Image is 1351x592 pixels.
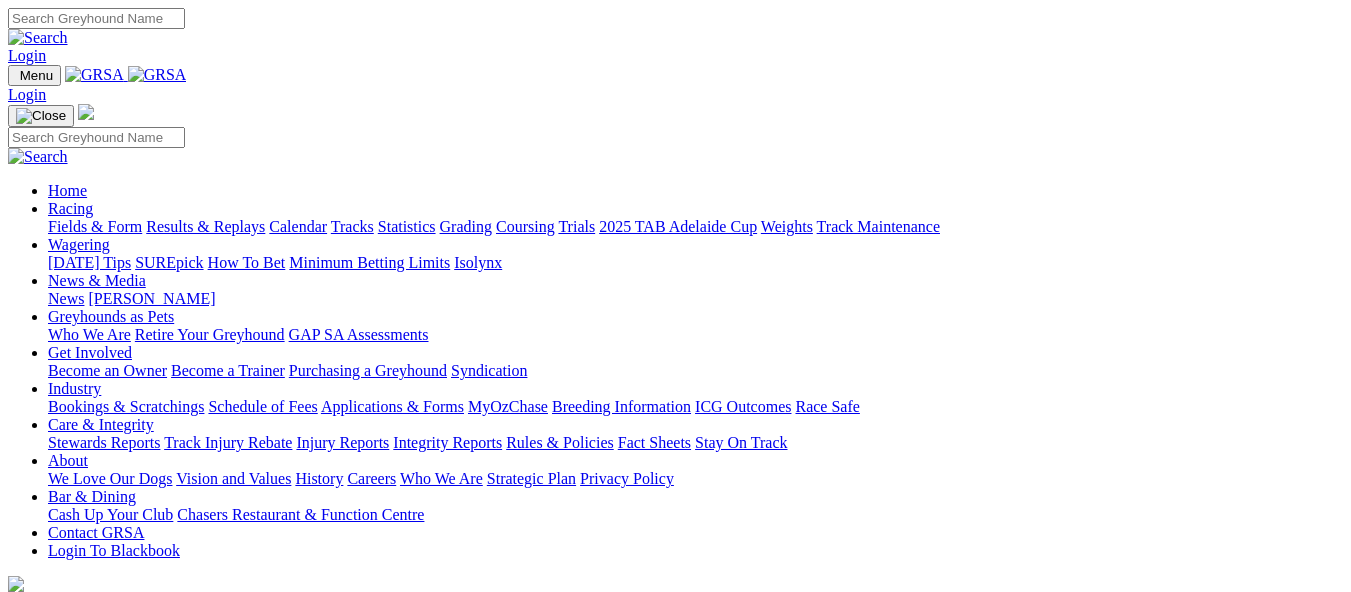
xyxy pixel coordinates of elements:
[580,470,674,487] a: Privacy Policy
[618,434,691,451] a: Fact Sheets
[48,344,132,361] a: Get Involved
[171,362,285,379] a: Become a Trainer
[496,218,555,235] a: Coursing
[451,362,527,379] a: Syndication
[48,398,204,415] a: Bookings & Scratchings
[454,254,502,271] a: Isolynx
[128,66,187,84] img: GRSA
[88,290,215,307] a: [PERSON_NAME]
[761,218,813,235] a: Weights
[48,254,131,271] a: [DATE] Tips
[48,506,1343,524] div: Bar & Dining
[8,105,74,127] button: Toggle navigation
[8,127,185,148] input: Search
[48,218,142,235] a: Fields & Form
[48,236,110,253] a: Wagering
[48,308,174,325] a: Greyhounds as Pets
[400,470,483,487] a: Who We Are
[65,66,124,84] img: GRSA
[16,108,66,124] img: Close
[487,470,576,487] a: Strategic Plan
[135,326,285,343] a: Retire Your Greyhound
[48,488,136,505] a: Bar & Dining
[289,326,429,343] a: GAP SA Assessments
[8,576,24,592] img: logo-grsa-white.png
[295,470,343,487] a: History
[48,218,1343,236] div: Racing
[48,470,1343,488] div: About
[48,290,84,307] a: News
[558,218,595,235] a: Trials
[48,182,87,199] a: Home
[20,68,53,83] span: Menu
[8,86,46,103] a: Login
[146,218,265,235] a: Results & Replays
[48,326,131,343] a: Who We Are
[8,29,68,47] img: Search
[289,362,447,379] a: Purchasing a Greyhound
[269,218,327,235] a: Calendar
[208,254,286,271] a: How To Bet
[8,148,68,166] img: Search
[48,362,167,379] a: Become an Owner
[817,218,940,235] a: Track Maintenance
[48,416,154,433] a: Care & Integrity
[8,8,185,29] input: Search
[296,434,389,451] a: Injury Reports
[8,65,61,86] button: Toggle navigation
[48,470,172,487] a: We Love Our Dogs
[177,506,424,523] a: Chasers Restaurant & Function Centre
[552,398,691,415] a: Breeding Information
[48,380,101,397] a: Industry
[176,470,291,487] a: Vision and Values
[289,254,450,271] a: Minimum Betting Limits
[48,434,1343,452] div: Care & Integrity
[468,398,548,415] a: MyOzChase
[135,254,203,271] a: SUREpick
[48,452,88,469] a: About
[48,272,146,289] a: News & Media
[393,434,502,451] a: Integrity Reports
[208,398,317,415] a: Schedule of Fees
[8,47,46,64] a: Login
[164,434,292,451] a: Track Injury Rebate
[48,326,1343,344] div: Greyhounds as Pets
[48,362,1343,380] div: Get Involved
[795,398,859,415] a: Race Safe
[347,470,396,487] a: Careers
[48,290,1343,308] div: News & Media
[321,398,464,415] a: Applications & Forms
[48,434,160,451] a: Stewards Reports
[48,398,1343,416] div: Industry
[48,506,173,523] a: Cash Up Your Club
[48,524,144,541] a: Contact GRSA
[48,200,93,217] a: Racing
[506,434,614,451] a: Rules & Policies
[695,398,791,415] a: ICG Outcomes
[378,218,436,235] a: Statistics
[440,218,492,235] a: Grading
[599,218,757,235] a: 2025 TAB Adelaide Cup
[331,218,374,235] a: Tracks
[78,104,94,120] img: logo-grsa-white.png
[695,434,787,451] a: Stay On Track
[48,542,180,559] a: Login To Blackbook
[48,254,1343,272] div: Wagering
